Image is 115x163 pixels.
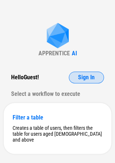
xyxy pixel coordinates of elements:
[11,72,39,83] div: Hello Guest !
[72,50,77,57] div: AI
[11,88,104,100] div: Select a workflow to execute
[13,125,102,143] div: Creates a table of users, then filters the table for users aged [DEMOGRAPHIC_DATA] and above
[13,114,102,121] div: Filter a table
[69,72,104,83] button: Sign In
[38,50,70,57] div: APPRENTICE
[78,74,95,80] span: Sign In
[43,23,72,50] img: Apprentice AI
